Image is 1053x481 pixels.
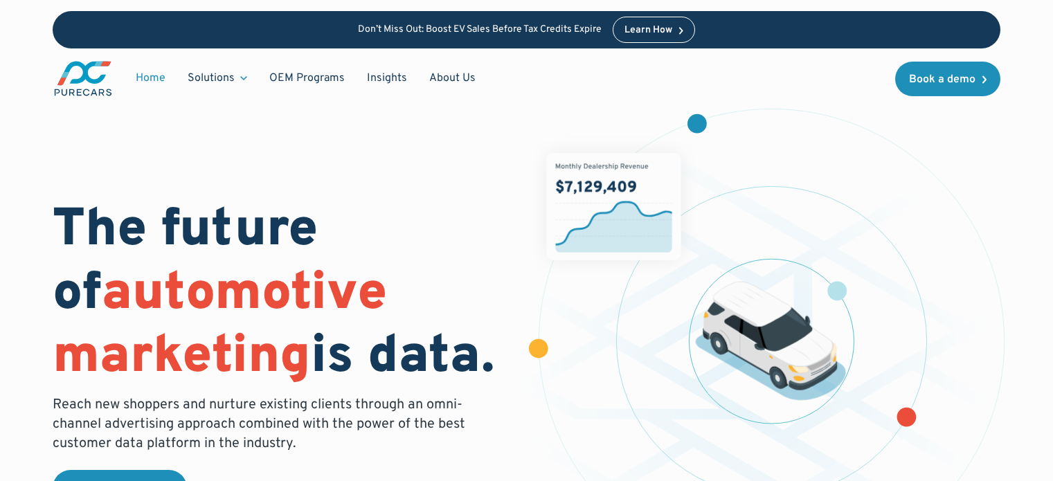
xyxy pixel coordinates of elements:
[613,17,695,43] a: Learn How
[547,153,681,260] img: chart showing monthly dealership revenue of $7m
[188,71,235,86] div: Solutions
[53,60,114,98] a: main
[624,26,672,35] div: Learn How
[53,262,387,391] span: automotive marketing
[258,65,356,91] a: OEM Programs
[177,65,258,91] div: Solutions
[53,395,474,453] p: Reach new shoppers and nurture existing clients through an omni-channel advertising approach comb...
[125,65,177,91] a: Home
[358,24,602,36] p: Don’t Miss Out: Boost EV Sales Before Tax Credits Expire
[53,60,114,98] img: purecars logo
[53,200,510,390] h1: The future of is data.
[895,62,1000,96] a: Book a demo
[356,65,418,91] a: Insights
[695,282,846,401] img: illustration of a vehicle
[418,65,487,91] a: About Us
[909,74,975,85] div: Book a demo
